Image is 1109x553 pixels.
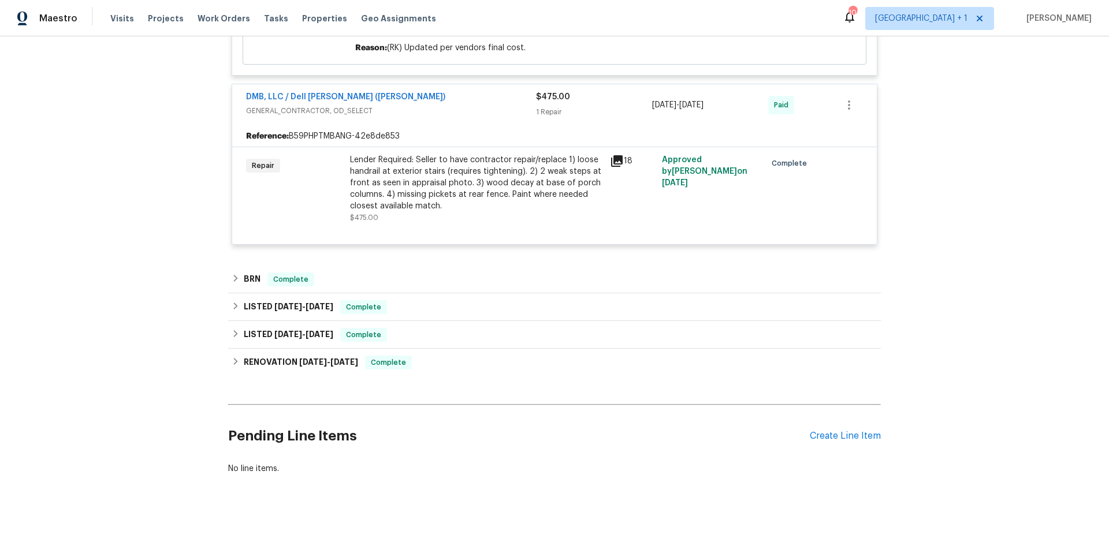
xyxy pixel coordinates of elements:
[366,357,411,368] span: Complete
[355,44,387,52] span: Reason:
[341,329,386,341] span: Complete
[274,302,333,311] span: -
[350,154,603,212] div: Lender Required: Seller to have contractor repair/replace 1) loose handrail at exterior stairs (r...
[247,160,279,171] span: Repair
[198,13,250,24] span: Work Orders
[330,358,358,366] span: [DATE]
[341,301,386,313] span: Complete
[849,7,857,18] div: 106
[274,302,302,311] span: [DATE]
[306,330,333,338] span: [DATE]
[1022,13,1092,24] span: [PERSON_NAME]
[110,13,134,24] span: Visits
[350,214,378,221] span: $475.00
[228,409,810,463] h2: Pending Line Items
[39,13,77,24] span: Maestro
[244,272,260,286] h6: BRN
[810,431,881,442] div: Create Line Item
[306,302,333,311] span: [DATE]
[774,99,793,111] span: Paid
[536,106,652,118] div: 1 Repair
[662,156,747,187] span: Approved by [PERSON_NAME] on
[246,105,536,117] span: GENERAL_CONTRACTOR, OD_SELECT
[246,93,445,101] a: DMB, LLC / Dell [PERSON_NAME] ([PERSON_NAME])
[244,356,358,369] h6: RENOVATION
[246,130,289,142] b: Reference:
[228,463,881,474] div: No line items.
[875,13,967,24] span: [GEOGRAPHIC_DATA] + 1
[662,179,688,187] span: [DATE]
[228,266,881,293] div: BRN Complete
[269,274,313,285] span: Complete
[264,14,288,23] span: Tasks
[274,330,302,338] span: [DATE]
[228,293,881,321] div: LISTED [DATE]-[DATE]Complete
[228,349,881,376] div: RENOVATION [DATE]-[DATE]Complete
[536,93,570,101] span: $475.00
[610,154,655,168] div: 18
[652,99,704,111] span: -
[361,13,436,24] span: Geo Assignments
[148,13,184,24] span: Projects
[244,328,333,342] h6: LISTED
[772,158,812,169] span: Complete
[228,321,881,349] div: LISTED [DATE]-[DATE]Complete
[244,300,333,314] h6: LISTED
[274,330,333,338] span: -
[652,101,676,109] span: [DATE]
[679,101,704,109] span: [DATE]
[387,44,526,52] span: (RK) Updated per vendors final cost.
[232,126,877,147] div: B59PHPTMBANG-42e8de853
[302,13,347,24] span: Properties
[299,358,327,366] span: [DATE]
[299,358,358,366] span: -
